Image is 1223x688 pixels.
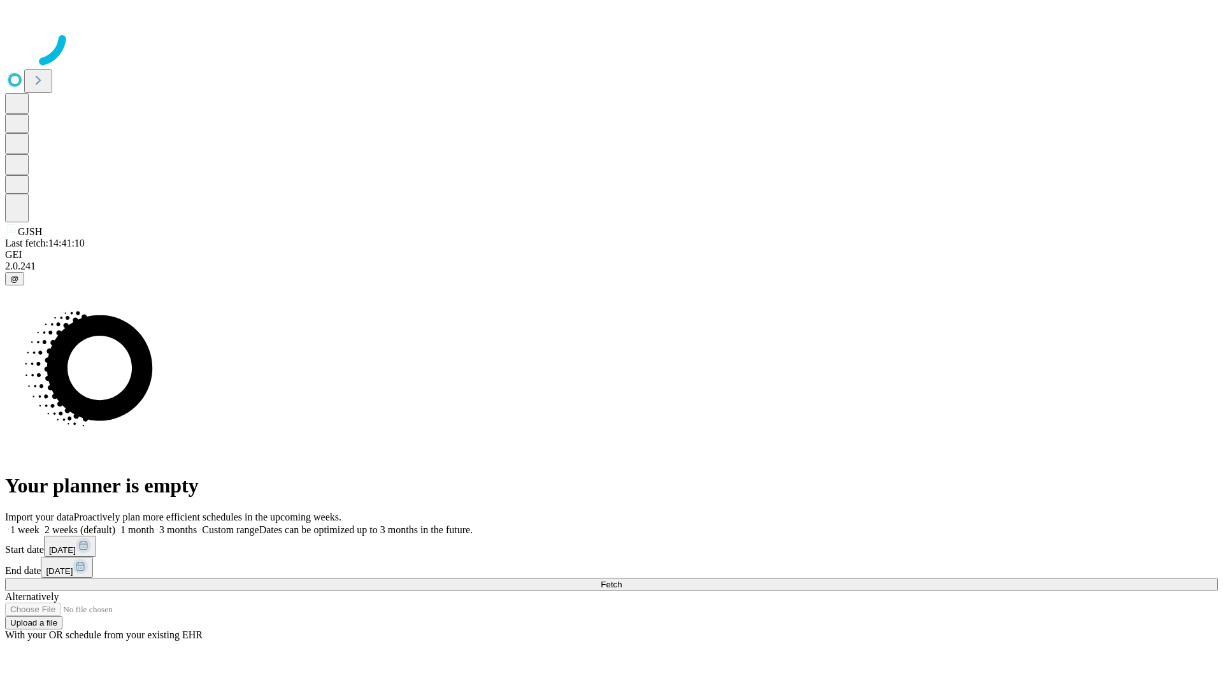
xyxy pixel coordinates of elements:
[5,578,1218,591] button: Fetch
[5,261,1218,272] div: 2.0.241
[5,512,74,522] span: Import your data
[41,557,93,578] button: [DATE]
[18,226,42,237] span: GJSH
[49,545,76,555] span: [DATE]
[120,524,154,535] span: 1 month
[5,238,85,248] span: Last fetch: 14:41:10
[259,524,473,535] span: Dates can be optimized up to 3 months in the future.
[44,536,96,557] button: [DATE]
[159,524,197,535] span: 3 months
[46,566,73,576] span: [DATE]
[74,512,341,522] span: Proactively plan more efficient schedules in the upcoming weeks.
[202,524,259,535] span: Custom range
[5,557,1218,578] div: End date
[10,524,39,535] span: 1 week
[5,272,24,285] button: @
[5,249,1218,261] div: GEI
[5,591,59,602] span: Alternatively
[10,274,19,283] span: @
[5,474,1218,498] h1: Your planner is empty
[45,524,115,535] span: 2 weeks (default)
[5,616,62,629] button: Upload a file
[5,629,203,640] span: With your OR schedule from your existing EHR
[601,580,622,589] span: Fetch
[5,536,1218,557] div: Start date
